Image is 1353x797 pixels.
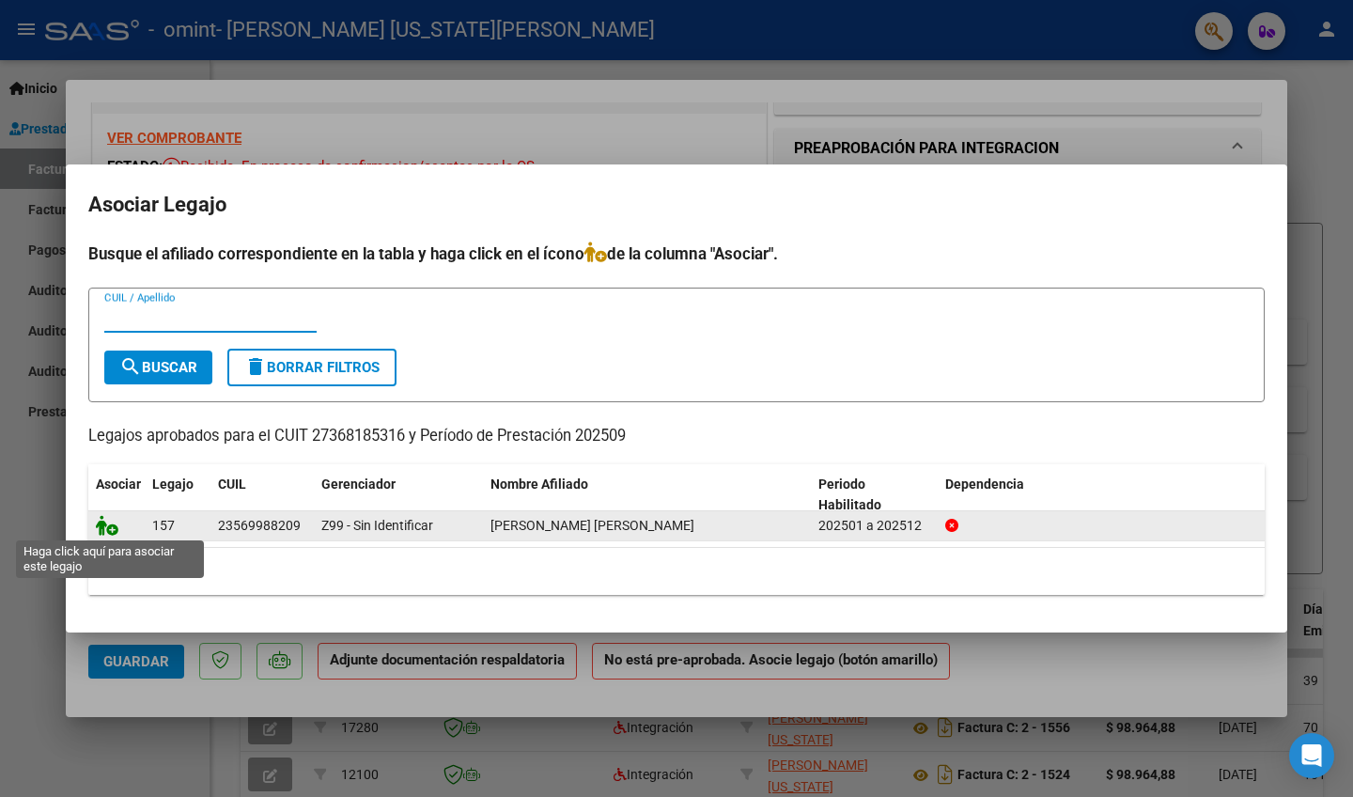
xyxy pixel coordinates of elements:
datatable-header-cell: Asociar [88,464,145,526]
div: 1 registros [88,548,1265,595]
span: Buscar [119,359,197,376]
mat-icon: delete [244,355,267,378]
datatable-header-cell: Nombre Afiliado [483,464,811,526]
datatable-header-cell: Gerenciador [314,464,483,526]
datatable-header-cell: Periodo Habilitado [811,464,938,526]
span: Borrar Filtros [244,359,380,376]
span: Legajo [152,477,194,492]
datatable-header-cell: Dependencia [938,464,1266,526]
span: Periodo Habilitado [818,477,881,513]
button: Buscar [104,351,212,384]
datatable-header-cell: Legajo [145,464,210,526]
div: Open Intercom Messenger [1289,733,1334,778]
span: 157 [152,518,175,533]
p: Legajos aprobados para el CUIT 27368185316 y Período de Prestación 202509 [88,425,1265,448]
span: CUIL [218,477,246,492]
div: 23569988209 [218,515,301,537]
button: Borrar Filtros [227,349,397,386]
span: Nombre Afiliado [490,477,588,492]
span: Dependencia [945,477,1024,492]
div: 202501 a 202512 [818,515,930,537]
datatable-header-cell: CUIL [210,464,314,526]
mat-icon: search [119,355,142,378]
span: Asociar [96,477,141,492]
span: Z99 - Sin Identificar [321,518,433,533]
span: Gerenciador [321,477,396,492]
h4: Busque el afiliado correspondiente en la tabla y haga click en el ícono de la columna "Asociar". [88,242,1265,266]
h2: Asociar Legajo [88,187,1265,223]
span: DIAZ ALVARADO MATHIAS ALEJANDRO [490,518,694,533]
